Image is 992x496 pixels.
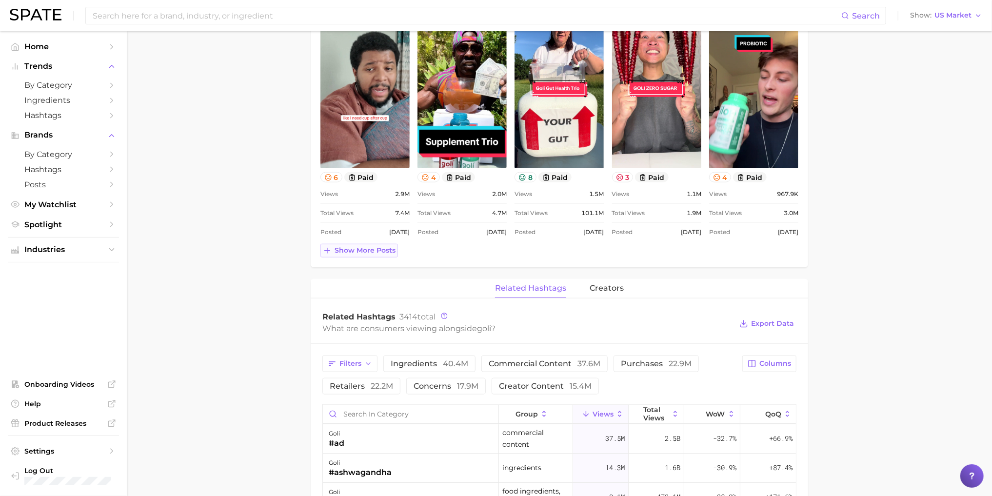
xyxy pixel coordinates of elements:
span: 22.9m [669,359,692,368]
a: Settings [8,444,119,458]
span: purchases [621,360,692,368]
img: SPATE [10,9,61,20]
button: Industries [8,242,119,257]
span: Total Views [643,406,669,421]
span: 22.2m [371,381,393,391]
div: goli [329,457,392,469]
input: Search in category [323,405,498,423]
button: Views [573,405,629,424]
span: US Market [934,13,972,18]
span: Onboarding Videos [24,380,102,389]
span: ingredients [391,360,468,368]
span: 3414 [399,312,417,321]
button: paid [635,172,669,182]
a: Product Releases [8,416,119,431]
span: 1.6b [665,462,680,474]
a: Ingredients [8,93,119,108]
span: Total Views [515,207,548,219]
span: Ingredients [24,96,102,105]
button: paid [442,172,476,182]
button: ShowUS Market [908,9,985,22]
a: Onboarding Videos [8,377,119,392]
span: Search [852,11,880,20]
span: Trends [24,62,102,71]
a: by Category [8,147,119,162]
div: #ad [329,437,344,449]
button: Show more posts [320,244,398,258]
button: group [499,405,573,424]
a: Spotlight [8,217,119,232]
span: Views [417,188,435,200]
span: 967.9k [777,188,798,200]
span: Log Out [24,466,142,475]
span: 7.4m [395,207,410,219]
span: 2.5b [665,433,680,444]
span: WoW [706,410,725,418]
span: Brands [24,131,102,139]
span: by Category [24,150,102,159]
span: 1.1m [687,188,701,200]
span: [DATE] [486,226,507,238]
input: Search here for a brand, industry, or ingredient [92,7,841,24]
span: goli [477,324,491,333]
a: Home [8,39,119,54]
span: -30.9% [713,462,736,474]
span: [DATE] [584,226,604,238]
span: Product Releases [24,419,102,428]
span: Spotlight [24,220,102,229]
span: concerns [414,382,478,390]
a: Help [8,397,119,411]
span: retailers [330,382,393,390]
button: paid [344,172,378,182]
span: -32.7% [713,433,736,444]
button: Export Data [737,317,796,331]
a: by Category [8,78,119,93]
span: commercial content [502,427,569,450]
button: paid [538,172,572,182]
span: Views [612,188,630,200]
button: 8 [515,172,536,182]
span: related hashtags [495,284,566,293]
button: goli#adcommercial content37.5m2.5b-32.7%+66.9% [323,424,796,454]
span: Views [515,188,532,200]
span: Home [24,42,102,51]
button: Columns [742,356,796,372]
span: Posted [320,226,341,238]
span: 40.4m [443,359,468,368]
button: Trends [8,59,119,74]
span: Filters [339,359,361,368]
span: Posted [417,226,438,238]
span: 4.7m [492,207,507,219]
span: [DATE] [681,226,701,238]
span: Posts [24,180,102,189]
span: Help [24,399,102,408]
span: Hashtags [24,165,102,174]
span: 2.9m [395,188,410,200]
span: Views [709,188,727,200]
button: QoQ [740,405,796,424]
span: Posted [709,226,730,238]
span: total [399,312,436,321]
span: Export Data [751,319,794,328]
span: [DATE] [389,226,410,238]
span: Related Hashtags [322,312,396,321]
a: Hashtags [8,108,119,123]
span: creators [590,284,624,293]
button: 6 [320,172,342,182]
span: Total Views [612,207,645,219]
div: What are consumers viewing alongside ? [322,322,732,335]
span: commercial content [489,360,600,368]
button: Brands [8,128,119,142]
div: #ashwagandha [329,467,392,478]
span: +66.9% [769,433,793,444]
a: Posts [8,177,119,192]
span: Industries [24,245,102,254]
button: WoW [684,405,740,424]
button: 4 [417,172,440,182]
button: goli#ashwagandhaingredients14.3m1.6b-30.9%+87.4% [323,454,796,483]
span: 14.3m [605,462,625,474]
span: 2.0m [492,188,507,200]
span: Views [320,188,338,200]
span: creator content [499,382,592,390]
span: 3.0m [784,207,798,219]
